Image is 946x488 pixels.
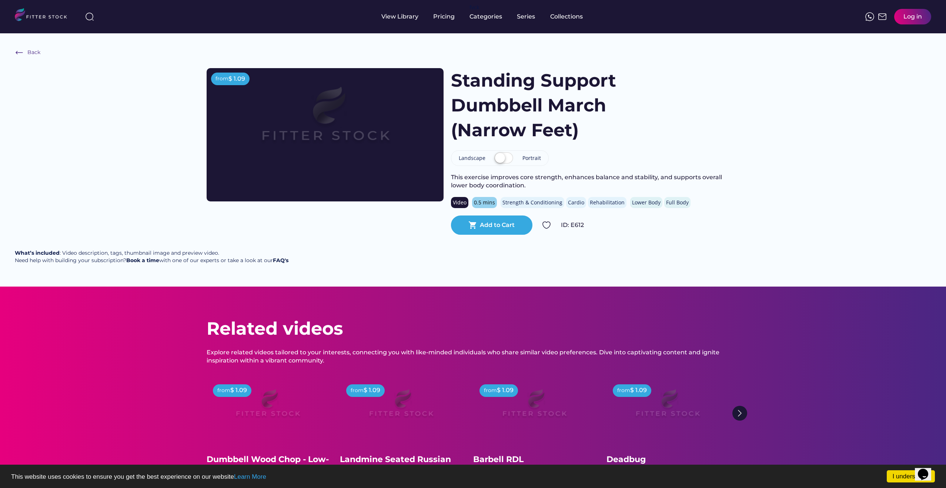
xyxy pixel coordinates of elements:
[27,49,40,56] div: Back
[228,75,245,83] div: $ 1.09
[15,250,60,256] strong: What’s included
[220,380,315,433] img: Frame%2079%20%281%29.svg
[453,199,467,206] div: Video
[381,13,418,21] div: View Library
[480,221,515,229] div: Add to Cart
[207,316,343,341] div: Related videos
[473,454,595,465] div: Barbell RDL
[878,12,887,21] img: Frame%2051.svg
[15,8,73,23] img: LOGO.svg
[915,458,939,481] iframe: chat widget
[273,257,288,264] a: FAQ's
[606,454,729,465] div: Deadbug
[517,13,535,21] div: Series
[666,199,689,206] div: Full Body
[459,154,485,162] div: Landscape
[230,68,420,175] img: Frame%2079%20%281%29.svg
[632,199,661,206] div: Lower Body
[340,454,462,477] div: Landmine Seated Russian Twist
[469,13,502,21] div: Categories
[354,380,448,433] img: Frame%2079%20%281%29.svg
[617,387,630,394] div: from
[865,12,874,21] img: meteor-icons_whatsapp%20%281%29.svg
[484,387,497,394] div: from
[217,387,230,394] div: from
[487,380,582,433] img: Frame%2079%20%281%29.svg
[15,250,288,264] div: : Video description, tags, thumbnail image and preview video. Need help with building your subscr...
[502,199,562,206] div: Strength & Conditioning
[887,470,935,482] a: I understand!
[207,454,329,477] div: Dumbbell Wood Chop - Low-High
[11,474,935,480] p: This website uses cookies to ensure you get the best experience on our website
[234,473,266,480] a: Learn More
[451,173,740,190] div: This exercise improves core strength, enhances balance and stability, and supports overall lower ...
[522,154,541,162] div: Portrait
[468,221,477,230] button: shopping_cart
[732,406,747,421] img: Group%201000002322%20%281%29.svg
[561,221,740,229] div: ID: E612
[542,221,551,230] img: Group%201000002324.svg
[215,75,228,83] div: from
[620,380,715,433] img: Frame%2079%20%281%29.svg
[474,199,495,206] div: 0.5 mins
[85,12,94,21] img: search-normal%203.svg
[568,199,584,206] div: Cardio
[451,68,668,143] h1: Standing Support Dumbbell March (Narrow Feet)
[351,387,364,394] div: from
[550,13,583,21] div: Collections
[126,257,159,264] a: Book a time
[433,13,455,21] div: Pricing
[207,348,740,365] div: Explore related videos tailored to your interests, connecting you with like-minded individuals wh...
[469,4,479,11] div: fvck
[15,48,24,57] img: Frame%20%286%29.svg
[903,13,922,21] div: Log in
[590,199,625,206] div: Rehabilitation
